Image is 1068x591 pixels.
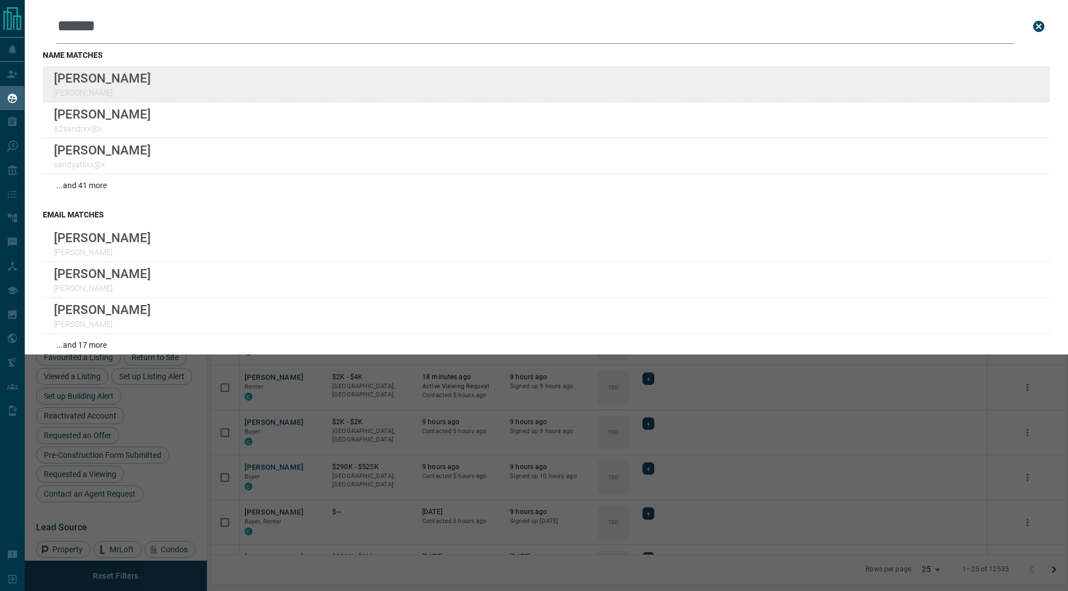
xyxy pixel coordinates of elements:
[43,334,1050,356] div: ...and 17 more
[54,284,151,293] p: [PERSON_NAME]
[54,88,151,97] p: [PERSON_NAME]
[54,124,151,133] p: 62sandrxx@x
[43,174,1050,197] div: ...and 41 more
[54,320,151,329] p: [PERSON_NAME]
[54,248,151,257] p: [PERSON_NAME]
[54,143,151,157] p: [PERSON_NAME]
[54,230,151,245] p: [PERSON_NAME]
[43,51,1050,60] h3: name matches
[54,266,151,281] p: [PERSON_NAME]
[54,71,151,85] p: [PERSON_NAME]
[1028,15,1050,38] button: close search bar
[43,210,1050,219] h3: email matches
[54,302,151,317] p: [PERSON_NAME]
[54,160,151,169] p: sandyatllxx@x
[54,107,151,121] p: [PERSON_NAME]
